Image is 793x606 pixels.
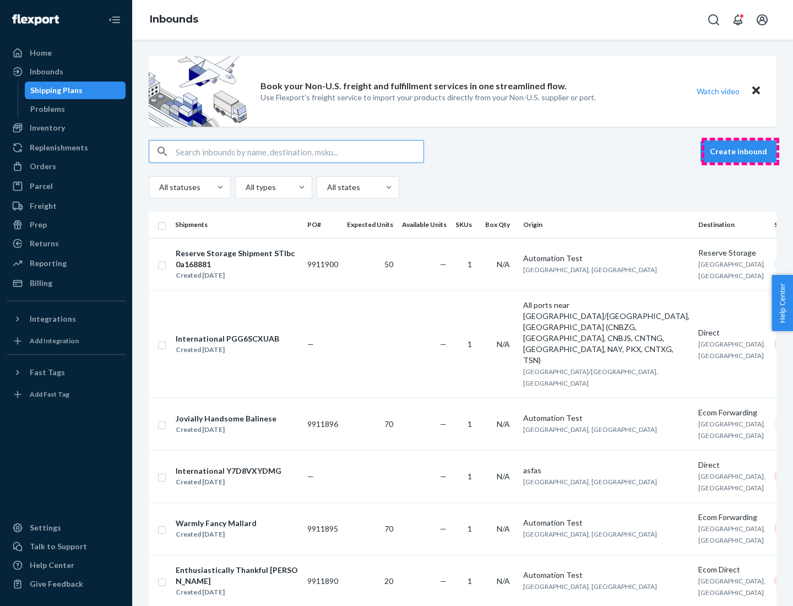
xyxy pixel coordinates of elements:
[30,522,61,533] div: Settings
[440,576,447,586] span: —
[440,419,447,429] span: —
[176,344,279,355] div: Created [DATE]
[30,66,63,77] div: Inbounds
[7,139,126,156] a: Replenishments
[30,313,76,324] div: Integrations
[30,85,83,96] div: Shipping Plans
[150,13,198,25] a: Inbounds
[303,502,343,555] td: 9911895
[523,253,689,264] div: Automation Test
[694,212,770,238] th: Destination
[523,300,689,366] div: All ports near [GEOGRAPHIC_DATA]/[GEOGRAPHIC_DATA], [GEOGRAPHIC_DATA] (CNBZG, [GEOGRAPHIC_DATA], ...
[727,9,749,31] button: Open notifications
[698,512,765,523] div: Ecom Forwarding
[307,472,314,481] span: —
[303,398,343,450] td: 9911896
[749,83,763,99] button: Close
[176,477,281,488] div: Created [DATE]
[176,587,298,598] div: Created [DATE]
[751,9,773,31] button: Open account menu
[104,9,126,31] button: Close Navigation
[260,80,567,93] p: Book your Non-U.S. freight and fulfillment services in one streamlined flow.
[497,524,510,533] span: N/A
[523,413,689,424] div: Automation Test
[523,478,657,486] span: [GEOGRAPHIC_DATA], [GEOGRAPHIC_DATA]
[523,425,657,434] span: [GEOGRAPHIC_DATA], [GEOGRAPHIC_DATA]
[772,275,793,331] button: Help Center
[30,122,65,133] div: Inventory
[7,235,126,252] a: Returns
[7,274,126,292] a: Billing
[7,519,126,537] a: Settings
[171,212,303,238] th: Shipments
[523,266,657,274] span: [GEOGRAPHIC_DATA], [GEOGRAPHIC_DATA]
[698,577,765,597] span: [GEOGRAPHIC_DATA], [GEOGRAPHIC_DATA]
[698,340,765,360] span: [GEOGRAPHIC_DATA], [GEOGRAPHIC_DATA]
[7,216,126,234] a: Prep
[7,364,126,381] button: Fast Tags
[25,100,126,118] a: Problems
[384,419,393,429] span: 70
[30,142,88,153] div: Replenishments
[176,413,276,424] div: Jovially Handsome Balinese
[497,259,510,269] span: N/A
[7,332,126,350] a: Add Integration
[698,327,765,338] div: Direct
[698,420,765,440] span: [GEOGRAPHIC_DATA], [GEOGRAPHIC_DATA]
[468,419,472,429] span: 1
[303,212,343,238] th: PO#
[384,576,393,586] span: 20
[468,339,472,349] span: 1
[519,212,694,238] th: Origin
[7,538,126,555] a: Talk to Support
[307,339,314,349] span: —
[303,238,343,290] td: 9911900
[30,238,59,249] div: Returns
[30,560,74,571] div: Help Center
[440,524,447,533] span: —
[523,530,657,538] span: [GEOGRAPHIC_DATA], [GEOGRAPHIC_DATA]
[7,63,126,80] a: Inbounds
[176,140,423,163] input: Search inbounds by name, destination, msku...
[497,339,510,349] span: N/A
[689,83,747,99] button: Watch video
[698,247,765,258] div: Reserve Storage
[7,158,126,175] a: Orders
[343,212,398,238] th: Expected Units
[30,389,69,399] div: Add Fast Tag
[384,259,393,269] span: 50
[141,4,207,36] ol: breadcrumbs
[176,518,257,529] div: Warmly Fancy Mallard
[176,270,298,281] div: Created [DATE]
[326,182,327,193] input: All states
[30,367,65,378] div: Fast Tags
[468,472,472,481] span: 1
[698,407,765,418] div: Ecom Forwarding
[703,9,725,31] button: Open Search Box
[30,47,52,58] div: Home
[30,278,52,289] div: Billing
[468,259,472,269] span: 1
[698,459,765,470] div: Direct
[176,565,298,587] div: Enthusiastically Thankful [PERSON_NAME]
[25,82,126,99] a: Shipping Plans
[700,140,776,163] button: Create inbound
[30,181,53,192] div: Parcel
[30,578,83,589] div: Give Feedback
[7,575,126,593] button: Give Feedback
[523,367,658,387] span: [GEOGRAPHIC_DATA]/[GEOGRAPHIC_DATA], [GEOGRAPHIC_DATA]
[12,14,59,25] img: Flexport logo
[7,119,126,137] a: Inventory
[30,161,56,172] div: Orders
[468,524,472,533] span: 1
[440,472,447,481] span: —
[30,541,87,552] div: Talk to Support
[523,465,689,476] div: asfas
[176,333,279,344] div: International PGG6SCXUAB
[30,258,67,269] div: Reporting
[7,177,126,195] a: Parcel
[440,259,447,269] span: —
[30,219,47,230] div: Prep
[497,419,510,429] span: N/A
